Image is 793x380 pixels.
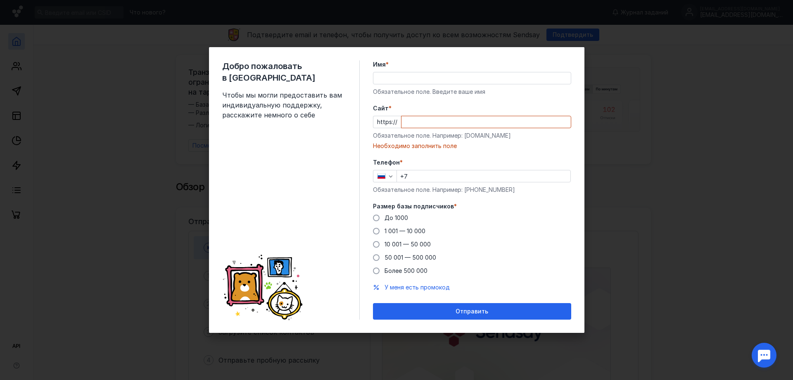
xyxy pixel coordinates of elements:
span: Более 500 000 [385,267,427,274]
span: Имя [373,60,386,69]
span: 50 001 — 500 000 [385,254,436,261]
div: Необходимо заполнить поле [373,142,571,150]
button: Отправить [373,303,571,320]
span: 1 001 — 10 000 [385,227,425,234]
div: Обязательное поле. Введите ваше имя [373,88,571,96]
span: Чтобы мы могли предоставить вам индивидуальную поддержку, расскажите немного о себе [222,90,346,120]
div: Обязательное поле. Например: [DOMAIN_NAME] [373,131,571,140]
span: 10 001 — 50 000 [385,241,431,248]
div: Обязательное поле. Например: [PHONE_NUMBER] [373,186,571,194]
span: Добро пожаловать в [GEOGRAPHIC_DATA] [222,60,346,84]
span: Cайт [373,104,389,112]
span: Размер базы подписчиков [373,202,454,210]
span: У меня есть промокод [385,284,450,291]
span: До 1000 [385,214,408,221]
span: Отправить [456,308,488,315]
span: Телефон [373,158,400,167]
button: У меня есть промокод [385,283,450,292]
